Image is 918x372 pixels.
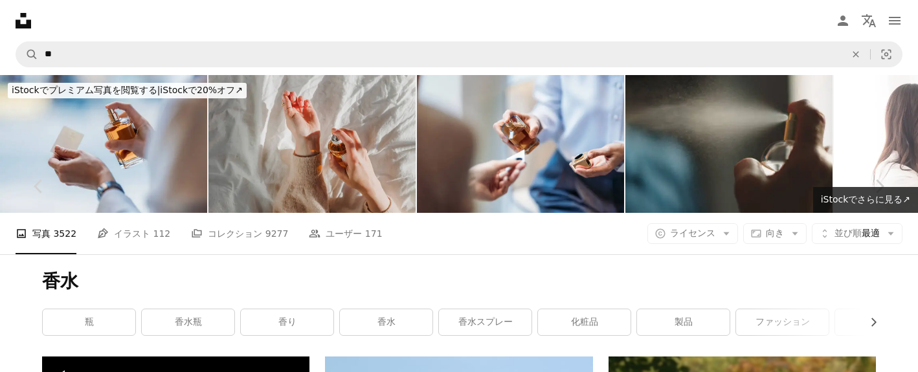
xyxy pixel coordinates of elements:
[340,309,432,335] a: 香水
[830,8,856,34] a: ログイン / 登録する
[16,13,31,28] a: ホーム — Unsplash
[766,228,784,238] span: 向き
[637,309,730,335] a: 製品
[439,309,532,335] a: 香水スプレー
[97,213,170,254] a: イラスト 112
[12,85,243,95] span: iStockで20%オフ ↗
[417,75,624,213] img: 小売店で香水を実演する手のクローズアップ
[842,42,870,67] button: 全てクリア
[834,227,880,240] span: 最適
[736,309,829,335] a: ファッション
[142,309,234,335] a: 香水瓶
[365,226,383,241] span: 171
[208,75,416,213] img: 朝の自然光の中で香水のボトルを持つ女性の手
[43,309,135,335] a: 瓶
[42,270,876,293] h1: 香水
[840,124,918,248] a: 次へ
[647,223,738,244] button: ライセンス
[16,41,902,67] form: サイト内でビジュアルを探す
[821,194,910,204] span: iStockでさらに見る ↗
[862,309,876,335] button: リストを右にスクロールする
[538,309,631,335] a: 化粧品
[743,223,807,244] button: 向き
[882,8,908,34] button: メニュー
[153,226,171,241] span: 112
[16,42,38,67] button: Unsplashで検索する
[812,223,902,244] button: 並び順最適
[241,309,333,335] a: 香り
[856,8,882,34] button: 言語
[625,75,833,213] img: Woman using perfume.
[265,226,289,241] span: 9277
[813,187,918,213] a: iStockでさらに見る↗
[670,228,715,238] span: ライセンス
[191,213,288,254] a: コレクション 9277
[834,228,862,238] span: 並び順
[871,42,902,67] button: ビジュアル検索
[309,213,382,254] a: ユーザー 171
[12,85,160,95] span: iStockでプレミアム写真を閲覧する |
